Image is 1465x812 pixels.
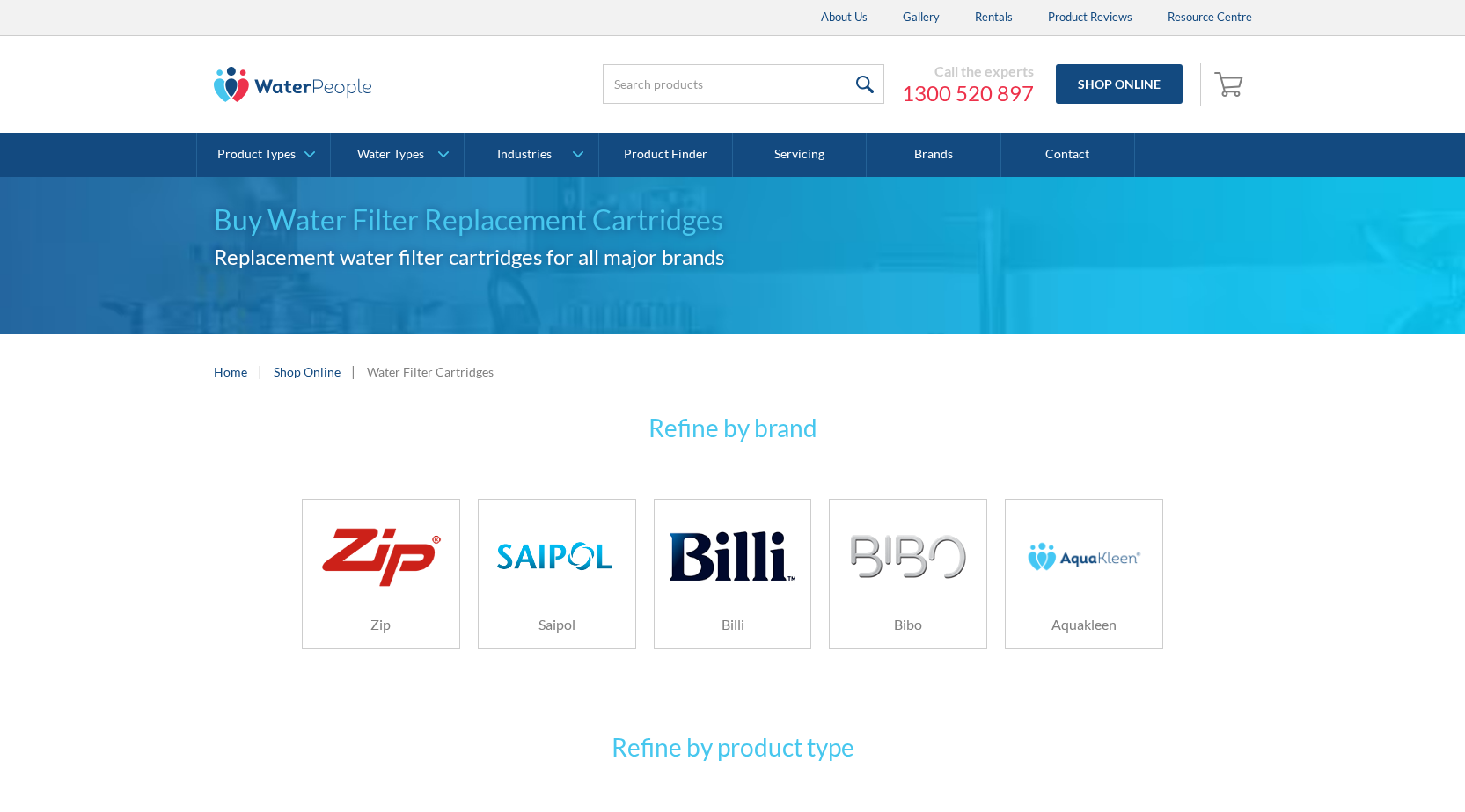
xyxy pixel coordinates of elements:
div: Water Filter Cartridges [367,362,494,381]
img: Aquakleen [1022,515,1146,598]
img: Billi [670,515,795,598]
img: Zip [319,519,443,594]
img: The Water People [214,67,372,102]
h2: Replacement water filter cartridges for all major brands [214,241,1252,273]
h3: Refine by product type [214,728,1252,765]
div: | [256,361,265,382]
a: Home [214,362,247,381]
div: Industries [497,147,552,162]
div: | [349,361,358,382]
div: Call the experts [902,62,1034,80]
h3: Refine by brand [214,409,1252,446]
h6: Zip [303,614,459,635]
a: BilliBilli [654,499,812,649]
input: Search products [603,64,884,104]
a: AquakleenAquakleen [1005,499,1163,649]
a: Product Finder [599,133,733,177]
div: Water Types [357,147,424,162]
h1: Buy Water Filter Replacement Cartridges [214,199,1252,241]
iframe: podium webchat widget bubble [1289,724,1465,812]
a: Product Types [197,133,330,177]
a: 1300 520 897 [902,80,1034,106]
img: Saipol [494,538,619,574]
div: Product Types [217,147,296,162]
a: Shop Online [1056,64,1183,104]
a: Brands [867,133,1000,177]
a: Open cart [1210,63,1252,106]
h6: Billi [655,614,811,635]
a: Servicing [733,133,867,177]
a: Water Types [331,133,464,177]
a: BiboBibo [829,499,987,649]
h6: Saipol [479,614,635,635]
a: Shop Online [274,362,341,381]
img: Bibo [850,535,967,579]
h6: Aquakleen [1006,614,1162,635]
h6: Bibo [830,614,986,635]
a: ZipZip [302,499,460,649]
a: SaipolSaipol [478,499,636,649]
a: Industries [465,133,597,177]
img: shopping cart [1214,69,1248,98]
a: Contact [1001,133,1135,177]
